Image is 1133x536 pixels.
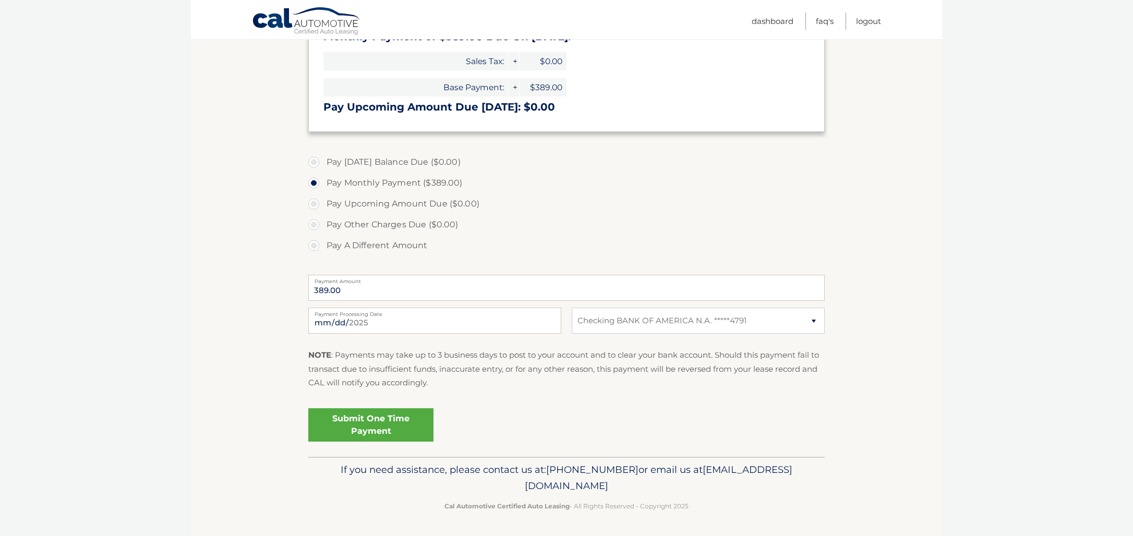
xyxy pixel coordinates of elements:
span: $0.00 [520,52,566,70]
a: Logout [856,13,881,30]
label: Payment Amount [308,275,825,283]
a: FAQ's [816,13,834,30]
label: Pay Monthly Payment ($389.00) [308,173,825,193]
label: Pay Upcoming Amount Due ($0.00) [308,193,825,214]
label: Pay Other Charges Due ($0.00) [308,214,825,235]
p: : Payments may take up to 3 business days to post to your account and to clear your bank account.... [308,348,825,389]
a: Submit One Time Payment [308,408,433,442]
strong: Cal Automotive Certified Auto Leasing [444,502,570,510]
label: Payment Processing Date [308,308,561,316]
span: Base Payment: [323,78,508,96]
span: + [509,78,519,96]
input: Payment Amount [308,275,825,301]
p: If you need assistance, please contact us at: or email us at [315,461,818,495]
p: - All Rights Reserved - Copyright 2025 [315,501,818,511]
a: Dashboard [752,13,793,30]
label: Pay A Different Amount [308,235,825,256]
span: [PHONE_NUMBER] [546,464,638,476]
strong: NOTE [308,350,331,360]
label: Pay [DATE] Balance Due ($0.00) [308,152,825,173]
span: + [509,52,519,70]
span: $389.00 [520,78,566,96]
a: Cal Automotive [252,7,361,37]
span: Sales Tax: [323,52,508,70]
input: Payment Date [308,308,561,334]
h3: Pay Upcoming Amount Due [DATE]: $0.00 [323,101,810,114]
